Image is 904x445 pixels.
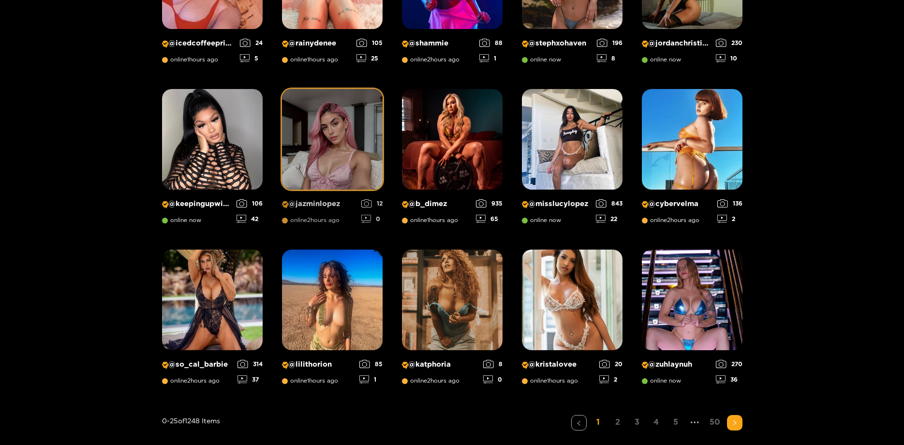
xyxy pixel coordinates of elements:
[591,415,606,429] a: 1
[162,360,233,369] p: @ so_cal_barbie
[642,377,681,384] span: online now
[522,199,591,208] p: @ misslucylopez
[610,415,625,429] a: 2
[402,89,503,230] a: Creator Profile Image: b_dimez@b_dimezonline1hours ago93565
[707,415,723,430] li: 50
[240,39,263,47] div: 24
[642,217,699,223] span: online 2 hours ago
[162,56,218,63] span: online 1 hours ago
[282,89,383,230] a: Creator Profile Image: jazminlopez@jazminlopezonline2hours ago120
[707,415,723,429] a: 50
[282,56,338,63] span: online 1 hours ago
[361,215,383,223] div: 0
[476,199,503,208] div: 935
[716,54,742,62] div: 10
[599,375,622,384] div: 2
[402,377,459,384] span: online 2 hours ago
[237,215,263,223] div: 42
[361,199,383,208] div: 12
[162,250,263,391] a: Creator Profile Image: so_cal_barbie@so_cal_barbieonline2hours ago31437
[717,199,742,208] div: 136
[479,39,503,47] div: 88
[642,56,681,63] span: online now
[642,89,742,230] a: Creator Profile Image: cybervelma@cybervelmaonline2hours ago1362
[642,360,711,369] p: @ zuhlaynuh
[162,217,201,223] span: online now
[282,217,340,223] span: online 2 hours ago
[629,415,645,429] a: 3
[732,420,738,426] span: right
[162,89,263,230] a: Creator Profile Image: keepingupwithmo@keepingupwithmoonline now10642
[727,415,742,430] li: Next Page
[668,415,683,430] li: 5
[282,39,352,48] p: @ rainydenee
[162,377,220,384] span: online 2 hours ago
[649,415,664,430] li: 4
[642,89,742,190] img: Creator Profile Image: cybervelma
[483,360,503,368] div: 8
[522,360,594,369] p: @ kristalovee
[522,56,561,63] span: online now
[522,250,622,391] a: Creator Profile Image: kristalovee@kristaloveeonline1hours ago202
[716,375,742,384] div: 36
[476,215,503,223] div: 65
[282,250,383,350] img: Creator Profile Image: lilithorion
[522,250,622,350] img: Creator Profile Image: kristalovee
[597,39,622,47] div: 196
[717,215,742,223] div: 2
[522,89,622,190] img: Creator Profile Image: misslucylopez
[162,39,235,48] p: @ icedcoffeeprincess
[483,375,503,384] div: 0
[668,415,683,429] a: 5
[727,415,742,430] button: right
[522,39,592,48] p: @ stephxohaven
[402,199,471,208] p: @ b_dimez
[642,250,742,391] a: Creator Profile Image: zuhlaynuh@zuhlaynuhonline now27036
[596,215,622,223] div: 22
[359,360,383,368] div: 85
[596,199,622,208] div: 843
[642,199,712,208] p: @ cybervelma
[237,360,263,368] div: 314
[522,377,578,384] span: online 1 hours ago
[687,415,703,430] span: •••
[642,250,742,350] img: Creator Profile Image: zuhlaynuh
[629,415,645,430] li: 3
[687,415,703,430] li: Next 5 Pages
[571,415,587,430] li: Previous Page
[576,420,582,426] span: left
[282,377,338,384] span: online 1 hours ago
[282,89,383,190] img: Creator Profile Image: jazminlopez
[591,415,606,430] li: 1
[716,39,742,47] div: 230
[402,217,458,223] span: online 1 hours ago
[716,360,742,368] div: 270
[479,54,503,62] div: 1
[237,199,263,208] div: 106
[162,199,232,208] p: @ keepingupwithmo
[162,89,263,190] img: Creator Profile Image: keepingupwithmo
[599,360,622,368] div: 20
[356,39,383,47] div: 105
[642,39,711,48] p: @ jordanchristine_15
[571,415,587,430] button: left
[282,250,383,391] a: Creator Profile Image: lilithorion@lilithoriononline1hours ago851
[522,89,622,230] a: Creator Profile Image: misslucylopez@misslucylopezonline now84322
[402,89,503,190] img: Creator Profile Image: b_dimez
[237,375,263,384] div: 37
[402,250,503,350] img: Creator Profile Image: katphoria
[597,54,622,62] div: 8
[610,415,625,430] li: 2
[649,415,664,429] a: 4
[402,250,503,391] a: Creator Profile Image: katphoria@katphoriaonline2hours ago80
[240,54,263,62] div: 5
[356,54,383,62] div: 25
[359,375,383,384] div: 1
[402,39,474,48] p: @ shammie
[162,250,263,350] img: Creator Profile Image: so_cal_barbie
[282,360,355,369] p: @ lilithorion
[522,217,561,223] span: online now
[402,56,459,63] span: online 2 hours ago
[282,199,356,208] p: @ jazminlopez
[402,360,478,369] p: @ katphoria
